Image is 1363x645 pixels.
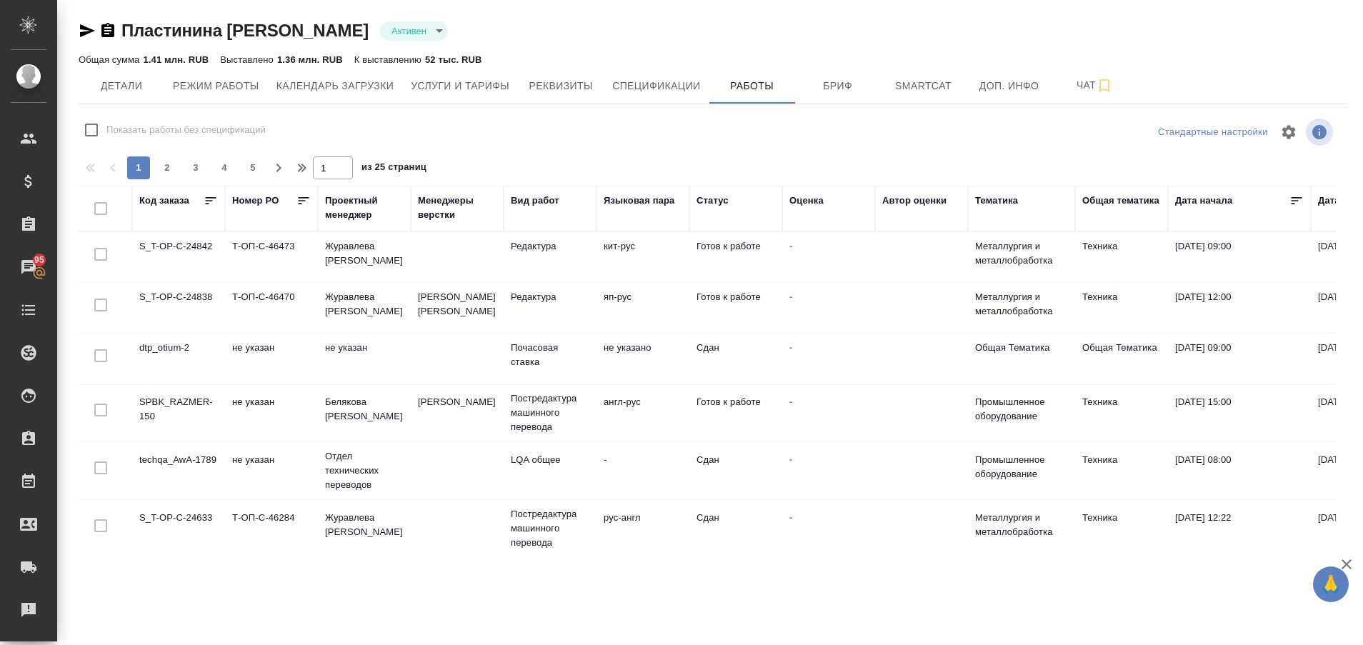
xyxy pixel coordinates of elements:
p: 1.36 млн. RUB [277,54,343,65]
div: Менеджеры верстки [418,194,496,222]
div: Дата начала [1175,194,1232,208]
td: [DATE] 12:00 [1168,283,1311,333]
td: [DATE] 15:00 [1168,388,1311,438]
p: Металлургия и металлобработка [975,511,1068,539]
td: [PERSON_NAME] [411,388,504,438]
td: [DATE] 09:00 [1168,232,1311,282]
td: не указан [225,388,318,438]
td: Готов к работе [689,283,782,333]
p: Общая Тематика [975,341,1068,355]
span: Календарь загрузки [276,77,394,95]
a: - [789,512,792,523]
div: Вид работ [511,194,559,208]
span: Режим работы [173,77,259,95]
span: Детали [87,77,156,95]
div: Код заказа [139,194,189,208]
a: - [789,454,792,465]
td: Сдан [689,446,782,496]
button: Активен [387,25,431,37]
span: Посмотреть информацию [1306,119,1336,146]
span: Реквизиты [526,77,595,95]
a: - [789,241,792,251]
span: Работы [718,77,787,95]
td: Общая Тематика [1075,334,1168,384]
div: Номер PO [232,194,279,208]
span: 5 [241,161,264,175]
td: Техника [1075,283,1168,333]
td: Готов к работе [689,388,782,438]
p: Редактура [511,290,589,304]
td: не указан [225,446,318,496]
button: 🙏 [1313,566,1349,602]
span: из 25 страниц [361,159,426,179]
span: Спецификации [612,77,700,95]
span: Настроить таблицу [1272,115,1306,149]
button: Скопировать ссылку для ЯМессенджера [79,22,96,39]
a: - [789,396,792,407]
span: 95 [26,253,53,267]
td: dtp_otium-2 [132,334,225,384]
td: S_T-OP-C-24838 [132,283,225,333]
td: не указан [318,334,411,384]
td: - [596,446,689,496]
td: Техника [1075,504,1168,554]
a: - [789,291,792,302]
td: кит-рус [596,232,689,282]
td: рус-англ [596,504,689,554]
p: Общая сумма [79,54,143,65]
div: Автор оценки [882,194,947,208]
td: [DATE] 08:00 [1168,446,1311,496]
button: 4 [213,156,236,179]
p: Редактура [511,239,589,254]
p: 1.41 млн. RUB [143,54,209,65]
p: LQA общее [511,453,589,467]
button: Скопировать ссылку [99,22,116,39]
p: К выставлению [354,54,425,65]
div: Общая тематика [1082,194,1159,208]
td: Техника [1075,388,1168,438]
div: Оценка [789,194,824,208]
td: Техника [1075,446,1168,496]
p: Выставлено [220,54,277,65]
td: Сдан [689,504,782,554]
div: Активен [380,21,448,41]
div: Проектный менеджер [325,194,404,222]
span: Smartcat [889,77,958,95]
a: 95 [4,249,54,285]
p: Промышленное оборудование [975,453,1068,481]
div: Статус [697,194,729,208]
div: Языковая пара [604,194,675,208]
p: Металлургия и металлобработка [975,239,1068,268]
td: [DATE] 12:22 [1168,504,1311,554]
td: S_T-OP-C-24842 [132,232,225,282]
td: Готов к работе [689,232,782,282]
td: SPBK_RAZMER-150 [132,388,225,438]
td: Т-ОП-С-46473 [225,232,318,282]
td: Т-ОП-С-46470 [225,283,318,333]
td: Т-ОП-С-46284 [225,504,318,554]
p: Металлургия и металлобработка [975,290,1068,319]
td: techqa_AwA-1789 [132,446,225,496]
td: не указано [596,334,689,384]
p: Почасовая ставка [511,341,589,369]
p: Постредактура машинного перевода [511,391,589,434]
td: [PERSON_NAME] [PERSON_NAME] [411,283,504,333]
td: англ-рус [596,388,689,438]
a: Пластинина [PERSON_NAME] [121,21,369,40]
button: 5 [241,156,264,179]
span: Услуги и тарифы [411,77,509,95]
p: Промышленное оборудование [975,395,1068,424]
span: Показать работы без спецификаций [106,123,266,137]
p: Постредактура машинного перевода [511,507,589,550]
button: 2 [156,156,179,179]
td: [DATE] 09:00 [1168,334,1311,384]
p: 52 тыс. RUB [425,54,482,65]
span: Бриф [804,77,872,95]
span: 4 [213,161,236,175]
td: Журавлева [PERSON_NAME] [318,283,411,333]
td: яп-рус [596,283,689,333]
td: Журавлева [PERSON_NAME] [318,504,411,554]
td: Отдел технических переводов [318,442,411,499]
span: Доп. инфо [975,77,1044,95]
span: 3 [184,161,207,175]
